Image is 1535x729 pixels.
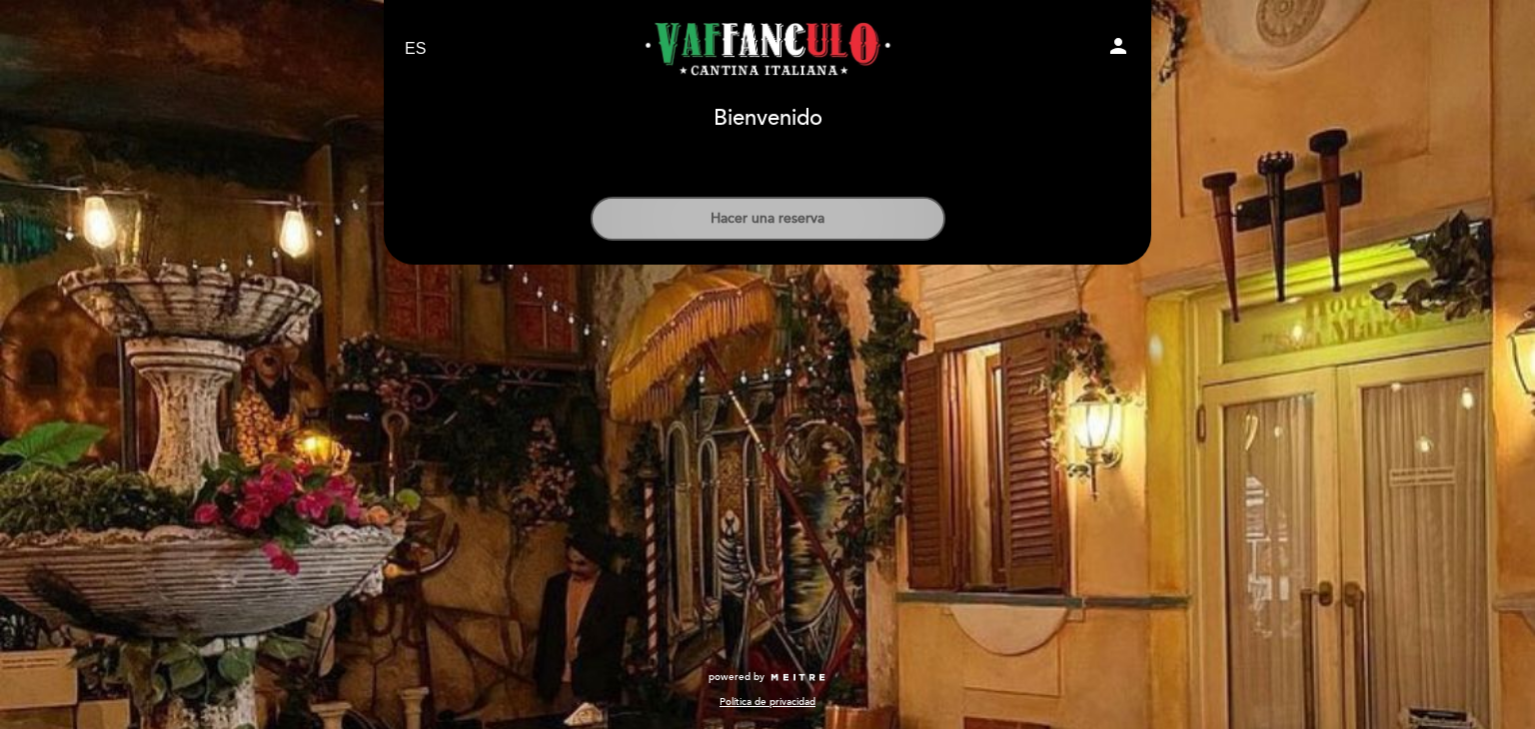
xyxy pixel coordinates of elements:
a: powered by [709,670,826,684]
a: Política de privacidad [720,695,815,709]
button: person [1106,34,1130,65]
i: person [1106,34,1130,58]
span: powered by [709,670,765,684]
img: MEITRE [769,673,826,683]
a: Vaffanculo [643,22,892,77]
h1: Bienvenido [714,107,822,131]
button: Hacer una reserva [591,197,945,241]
